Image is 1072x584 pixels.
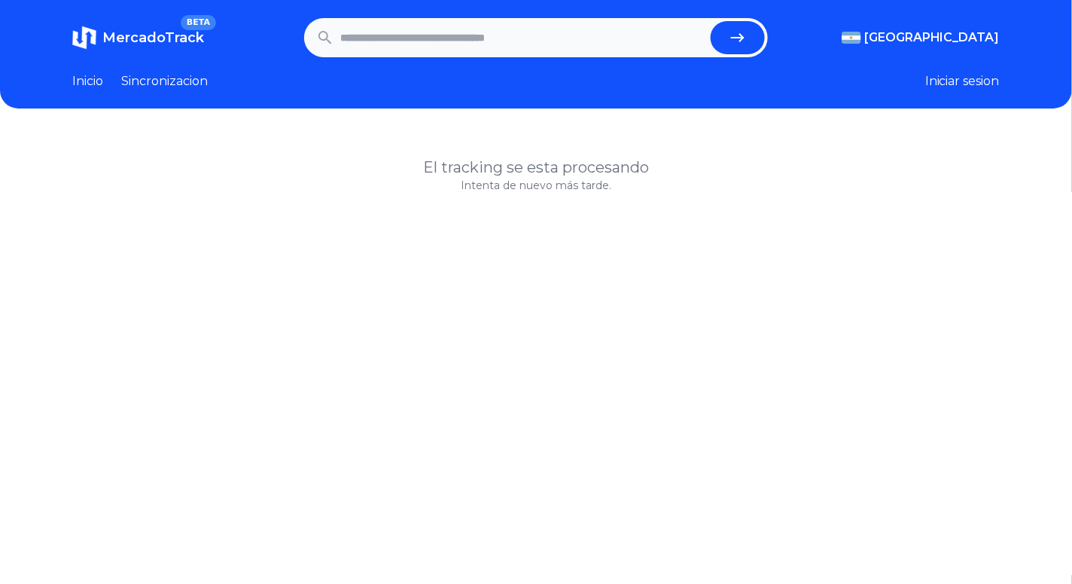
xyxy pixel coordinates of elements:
img: Argentina [842,32,861,44]
img: MercadoTrack [72,26,96,50]
button: Iniciar sesion [925,72,1000,90]
p: Intenta de nuevo más tarde. [72,178,1000,193]
h1: El tracking se esta procesando [72,157,1000,178]
a: Inicio [72,72,103,90]
a: Sincronizacion [121,72,208,90]
span: BETA [181,15,216,30]
span: MercadoTrack [102,29,204,46]
span: [GEOGRAPHIC_DATA] [864,29,1000,47]
a: MercadoTrackBETA [72,26,204,50]
button: [GEOGRAPHIC_DATA] [842,29,1000,47]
